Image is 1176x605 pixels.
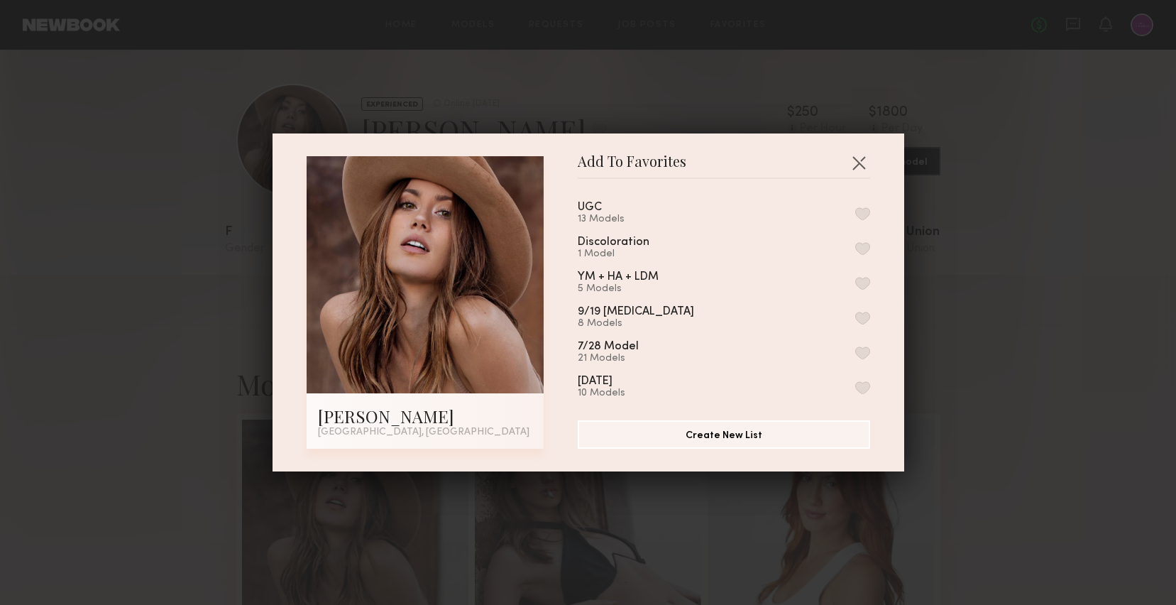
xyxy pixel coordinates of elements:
[578,341,639,353] div: 7/28 Model
[578,271,659,283] div: YM + HA + LDM
[578,420,870,449] button: Create New List
[578,283,693,295] div: 5 Models
[578,376,612,388] div: [DATE]
[578,249,683,260] div: 1 Model
[578,306,694,318] div: 9/19 [MEDICAL_DATA]
[578,202,602,214] div: UGC
[578,236,649,249] div: Discoloration
[318,405,532,427] div: [PERSON_NAME]
[318,427,532,437] div: [GEOGRAPHIC_DATA], [GEOGRAPHIC_DATA]
[578,353,673,364] div: 21 Models
[847,151,870,174] button: Close
[578,318,728,329] div: 8 Models
[578,156,686,178] span: Add To Favorites
[578,214,636,225] div: 13 Models
[578,388,647,399] div: 10 Models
